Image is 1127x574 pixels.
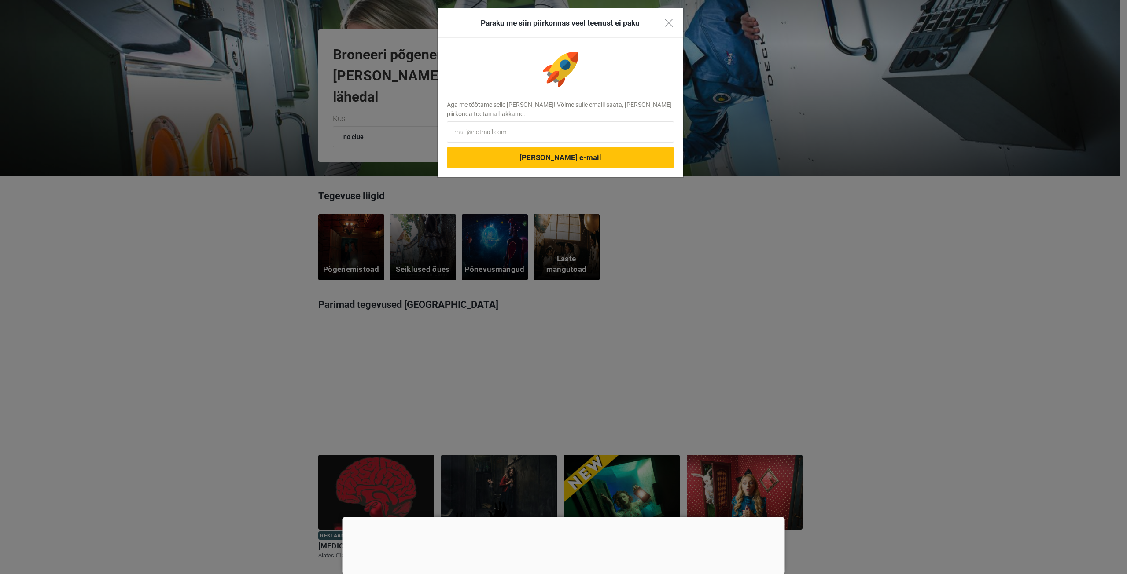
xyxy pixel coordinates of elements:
iframe: Advertisement [343,517,785,572]
button: [PERSON_NAME] e-mail [447,147,674,168]
span: Close [665,19,673,27]
img: close [665,19,673,27]
input: mati@hotmail.com [447,121,674,143]
div: Aga me töötame selle [PERSON_NAME]! Võime sulle emaili saata, [PERSON_NAME] piirkonda toetama hak... [447,100,674,119]
h3: Paraku me siin piirkonnas veel teenust ei paku [446,17,674,29]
